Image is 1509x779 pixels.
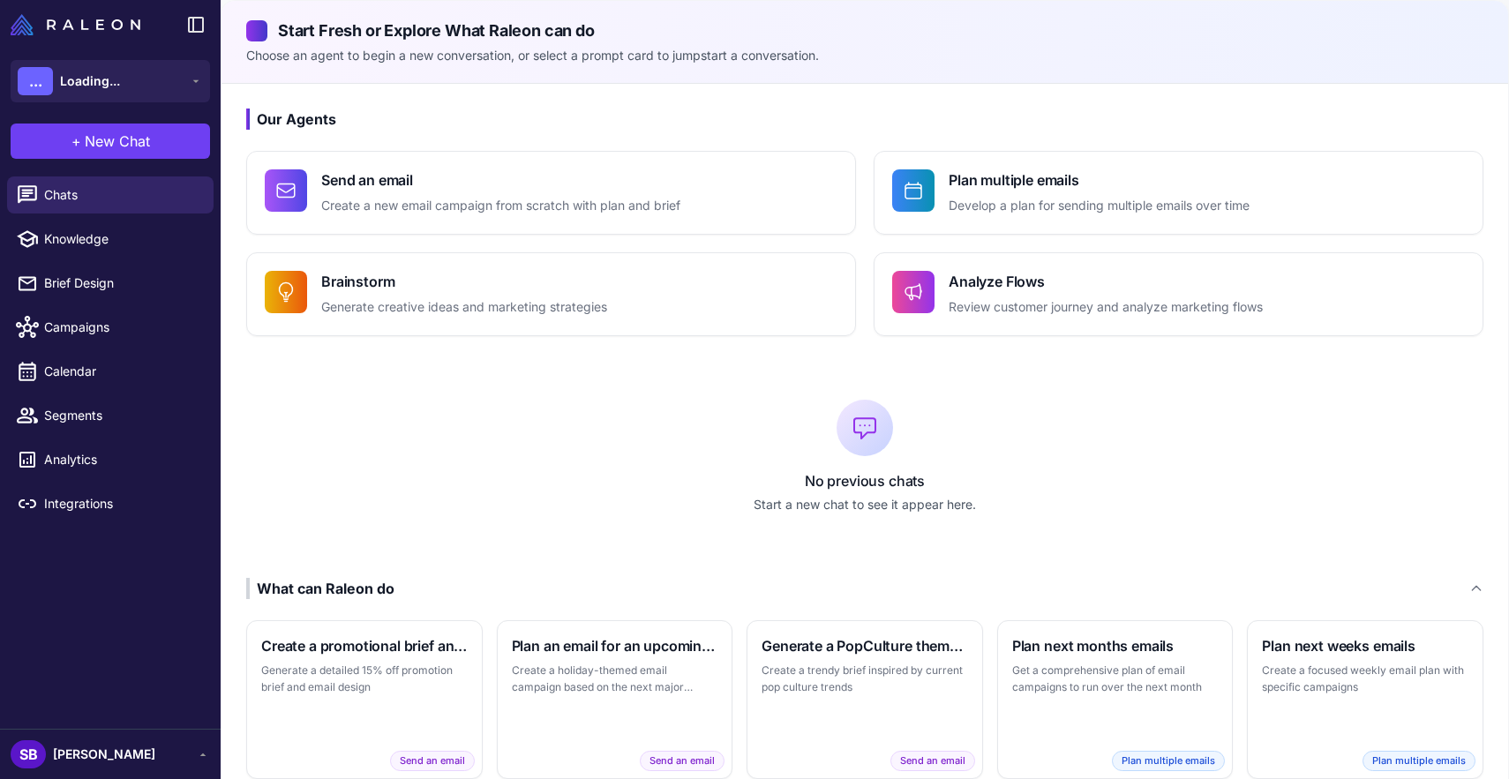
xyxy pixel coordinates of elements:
h3: Our Agents [246,109,1483,130]
a: Chats [7,176,214,213]
div: ... [18,67,53,95]
span: Calendar [44,362,199,381]
span: Segments [44,406,199,425]
a: Brief Design [7,265,214,302]
button: BrainstormGenerate creative ideas and marketing strategies [246,252,856,336]
button: Plan an email for an upcoming holidayCreate a holiday-themed email campaign based on the next maj... [497,620,733,779]
button: Generate a PopCulture themed briefCreate a trendy brief inspired by current pop culture trendsSen... [747,620,983,779]
span: Brief Design [44,273,199,293]
h3: Plan an email for an upcoming holiday [512,635,718,656]
a: Knowledge [7,221,214,258]
h3: Plan next weeks emails [1262,635,1468,656]
span: Send an email [890,751,975,771]
span: New Chat [85,131,150,152]
span: Campaigns [44,318,199,337]
button: +New Chat [11,124,210,159]
p: Develop a plan for sending multiple emails over time [949,196,1250,216]
a: Analytics [7,441,214,478]
h4: Plan multiple emails [949,169,1250,191]
p: Create a new email campaign from scratch with plan and brief [321,196,680,216]
span: Integrations [44,494,199,513]
img: Raleon Logo [11,14,140,35]
button: Plan multiple emailsDevelop a plan for sending multiple emails over time [874,151,1483,235]
a: Segments [7,397,214,434]
div: SB [11,740,46,768]
a: Campaigns [7,309,214,346]
button: ...Loading... [11,60,210,102]
span: + [71,131,81,152]
button: Plan next weeks emailsCreate a focused weekly email plan with specific campaignsPlan multiple emails [1247,620,1483,779]
h4: Send an email [321,169,680,191]
p: No previous chats [246,470,1483,491]
p: Create a holiday-themed email campaign based on the next major holiday [512,662,718,696]
span: Analytics [44,450,199,469]
button: Create a promotional brief and emailGenerate a detailed 15% off promotion brief and email designS... [246,620,483,779]
p: Choose an agent to begin a new conversation, or select a prompt card to jumpstart a conversation. [246,46,1483,65]
span: Chats [44,185,199,205]
span: [PERSON_NAME] [53,745,155,764]
span: Knowledge [44,229,199,249]
a: Integrations [7,485,214,522]
span: Loading... [60,71,120,91]
a: Calendar [7,353,214,390]
button: Send an emailCreate a new email campaign from scratch with plan and brief [246,151,856,235]
h4: Analyze Flows [949,271,1263,292]
h2: Start Fresh or Explore What Raleon can do [246,19,1483,42]
button: Plan next months emailsGet a comprehensive plan of email campaigns to run over the next monthPlan... [997,620,1234,779]
p: Create a focused weekly email plan with specific campaigns [1262,662,1468,696]
p: Review customer journey and analyze marketing flows [949,297,1263,318]
button: Analyze FlowsReview customer journey and analyze marketing flows [874,252,1483,336]
p: Get a comprehensive plan of email campaigns to run over the next month [1012,662,1219,696]
span: Plan multiple emails [1363,751,1475,771]
a: Raleon Logo [11,14,147,35]
span: Plan multiple emails [1112,751,1225,771]
p: Create a trendy brief inspired by current pop culture trends [762,662,968,696]
h3: Plan next months emails [1012,635,1219,656]
div: What can Raleon do [246,578,394,599]
span: Send an email [640,751,724,771]
p: Generate creative ideas and marketing strategies [321,297,607,318]
h4: Brainstorm [321,271,607,292]
span: Send an email [390,751,475,771]
p: Start a new chat to see it appear here. [246,495,1483,514]
h3: Generate a PopCulture themed brief [762,635,968,656]
h3: Create a promotional brief and email [261,635,468,656]
p: Generate a detailed 15% off promotion brief and email design [261,662,468,696]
